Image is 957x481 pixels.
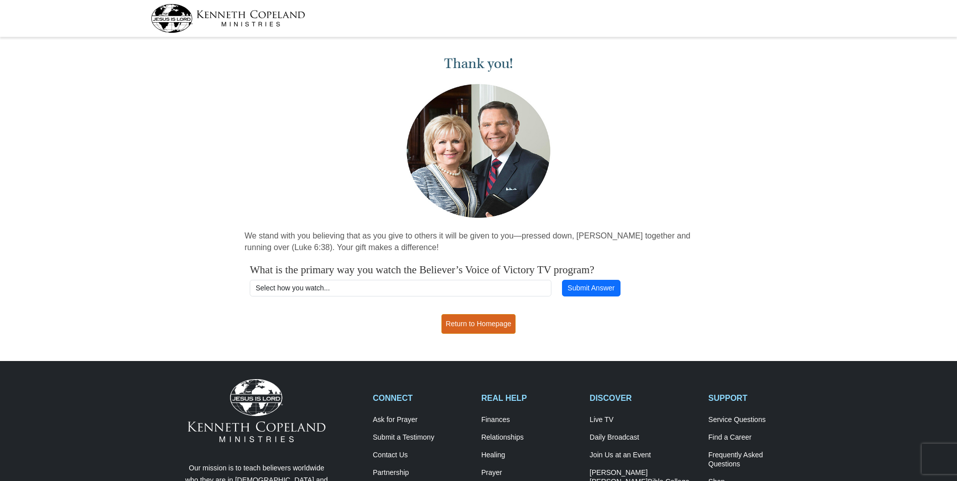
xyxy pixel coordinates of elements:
[373,415,471,425] a: Ask for Prayer
[708,433,806,442] a: Find a Career
[373,451,471,460] a: Contact Us
[373,433,471,442] a: Submit a Testimony
[481,468,579,477] a: Prayer
[562,280,621,297] button: Submit Answer
[481,415,579,425] a: Finances
[188,379,325,442] img: Kenneth Copeland Ministries
[590,415,698,425] a: Live TV
[250,264,707,276] h4: What is the primary way you watch the Believer’s Voice of Victory TV program?
[245,230,713,254] p: We stand with you believing that as you give to others it will be given to you—pressed down, [PER...
[245,55,713,72] h1: Thank you!
[590,393,698,403] h2: DISCOVER
[441,314,516,334] a: Return to Homepage
[708,415,806,425] a: Service Questions
[481,451,579,460] a: Healing
[373,468,471,477] a: Partnership
[590,451,698,460] a: Join Us at an Event
[151,4,305,33] img: kcm-header-logo.svg
[708,451,806,469] a: Frequently AskedQuestions
[708,393,806,403] h2: SUPPORT
[590,433,698,442] a: Daily Broadcast
[373,393,471,403] h2: CONNECT
[481,393,579,403] h2: REAL HELP
[481,433,579,442] a: Relationships
[404,82,553,220] img: Kenneth and Gloria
